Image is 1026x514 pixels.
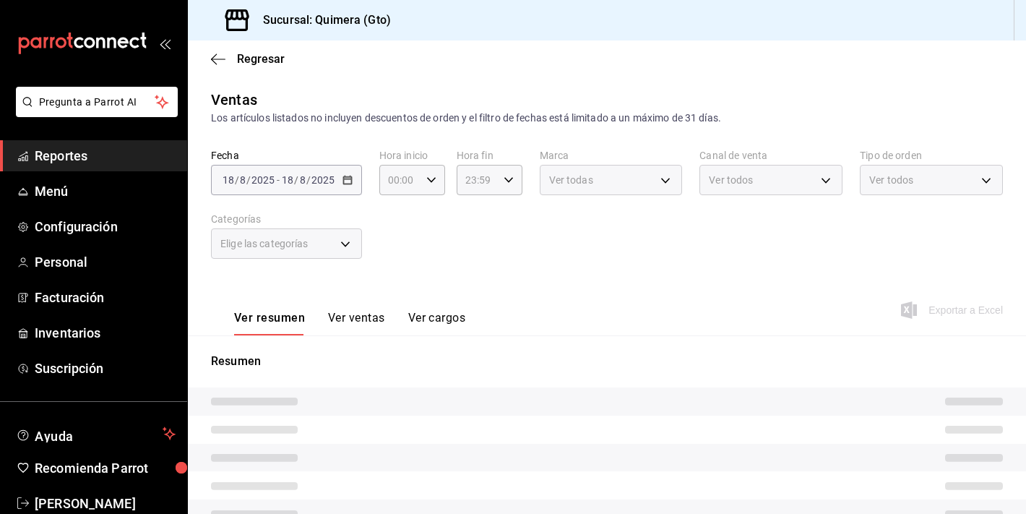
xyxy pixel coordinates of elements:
label: Hora inicio [379,150,445,160]
button: open_drawer_menu [159,38,171,49]
span: / [306,174,311,186]
label: Hora fin [457,150,522,160]
span: / [235,174,239,186]
label: Marca [540,150,683,160]
span: Menú [35,181,176,201]
label: Fecha [211,150,362,160]
span: Ver todas [549,173,593,187]
span: Elige las categorías [220,236,309,251]
span: Reportes [35,146,176,166]
div: Los artículos listados no incluyen descuentos de orden y el filtro de fechas está limitado a un m... [211,111,1003,126]
span: Ver todos [869,173,913,187]
button: Pregunta a Parrot AI [16,87,178,117]
span: Recomienda Parrot [35,458,176,478]
span: Pregunta a Parrot AI [39,95,155,110]
span: Suscripción [35,359,176,378]
button: Ver ventas [328,311,385,335]
p: Resumen [211,353,1003,370]
button: Ver cargos [408,311,466,335]
label: Categorías [211,214,362,224]
span: Personal [35,252,176,272]
input: -- [299,174,306,186]
div: Ventas [211,89,257,111]
span: Inventarios [35,323,176,343]
span: Ayuda [35,425,157,442]
h3: Sucursal: Quimera (Gto) [251,12,391,29]
input: -- [222,174,235,186]
input: ---- [251,174,275,186]
span: Facturación [35,288,176,307]
button: Regresar [211,52,285,66]
span: / [294,174,298,186]
label: Tipo de orden [860,150,1003,160]
input: -- [239,174,246,186]
a: Pregunta a Parrot AI [10,105,178,120]
span: Regresar [237,52,285,66]
span: - [277,174,280,186]
div: navigation tabs [234,311,465,335]
span: Configuración [35,217,176,236]
span: / [246,174,251,186]
label: Canal de venta [699,150,842,160]
input: -- [281,174,294,186]
span: Ver todos [709,173,753,187]
button: Ver resumen [234,311,305,335]
input: ---- [311,174,335,186]
span: [PERSON_NAME] [35,494,176,513]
